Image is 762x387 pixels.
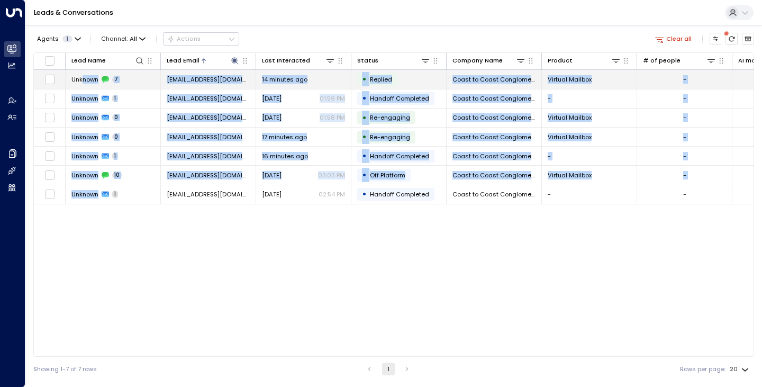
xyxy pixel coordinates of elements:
[44,93,55,104] span: Toggle select row
[130,35,137,42] span: All
[362,363,414,375] nav: pagination navigation
[167,94,250,103] span: info@hausofc2c.com
[548,171,592,179] span: Virtual Mailbox
[112,95,118,102] span: 1
[542,147,637,165] td: -
[167,35,201,42] div: Actions
[683,190,686,199] div: -
[651,33,695,44] button: Clear all
[112,191,118,198] span: 1
[548,56,573,66] div: Product
[370,133,410,141] span: Trigger
[33,33,84,44] button: Agents1
[362,149,367,163] div: •
[680,365,725,374] label: Rows per page:
[167,113,250,122] span: info@hausofc2c.com
[320,94,345,103] p: 01:59 PM
[262,171,282,179] span: Aug 22, 2025
[71,56,144,66] div: Lead Name
[167,56,199,66] div: Lead Email
[542,185,637,204] td: -
[71,56,106,66] div: Lead Name
[320,113,345,122] p: 01:58 PM
[98,33,149,44] button: Channel:All
[452,171,536,179] span: Coast to Coast Conglomerate
[357,56,430,66] div: Status
[319,190,345,199] p: 02:54 PM
[742,33,754,45] button: Archived Leads
[167,56,240,66] div: Lead Email
[452,152,536,160] span: Coast to Coast Conglomerate
[362,187,367,201] div: •
[452,56,503,66] div: Company Name
[548,113,592,122] span: Virtual Mailbox
[725,33,738,45] span: There are new threads available. Refresh the grid to view the latest updates.
[370,94,429,103] span: Handoff Completed
[112,152,118,160] span: 1
[262,190,282,199] span: Aug 22, 2025
[44,151,55,161] span: Toggle select row
[44,170,55,181] span: Toggle select row
[452,133,536,141] span: Coast to Coast Conglomerate
[452,56,525,66] div: Company Name
[362,130,367,144] div: •
[452,94,536,103] span: Coast to Coast Conglomerate
[44,56,55,66] span: Toggle select all
[370,152,429,160] span: Handoff Completed
[370,190,429,199] span: Handoff Completed
[730,363,751,376] div: 20
[710,33,722,45] button: Customize
[370,171,405,179] span: Off Platform
[44,74,55,85] span: Toggle select row
[643,56,716,66] div: # of people
[44,112,55,123] span: Toggle select row
[452,113,536,122] span: Coast to Coast Conglomerate
[683,94,686,103] div: -
[370,113,410,122] span: Trigger
[98,33,149,44] span: Channel:
[318,171,345,179] p: 03:03 PM
[382,363,395,375] button: page 1
[452,190,536,199] span: Coast to Coast Conglomerate
[643,56,681,66] div: # of people
[548,56,621,66] div: Product
[262,56,335,66] div: Last Interacted
[370,75,392,84] span: Replied
[71,113,98,122] span: Unknown
[71,133,98,141] span: Unknown
[683,171,686,179] div: -
[37,36,59,42] span: Agents
[163,32,239,45] div: Button group with a nested menu
[362,91,367,105] div: •
[262,152,308,160] span: 16 minutes ago
[262,75,307,84] span: 14 minutes ago
[112,76,120,83] span: 7
[362,168,367,182] div: •
[44,189,55,200] span: Toggle select row
[71,75,98,84] span: Unknown
[71,171,98,179] span: Unknown
[548,133,592,141] span: Virtual Mailbox
[167,190,250,199] span: info@hausofc2c.com
[548,75,592,84] span: Virtual Mailbox
[262,56,310,66] div: Last Interacted
[167,133,250,141] span: info@hausofc2c.com
[167,152,250,160] span: info@hausofc2c.com
[683,113,686,122] div: -
[362,72,367,86] div: •
[452,75,536,84] span: Coast to Coast Conglomerate
[262,113,282,122] span: Aug 22, 2025
[362,111,367,125] div: •
[357,56,378,66] div: Status
[542,89,637,108] td: -
[683,152,686,160] div: -
[71,190,98,199] span: Unknown
[112,172,122,179] span: 10
[33,365,97,374] div: Showing 1-7 of 7 rows
[683,75,686,84] div: -
[167,75,250,84] span: info@hausofc2c.com
[71,152,98,160] span: Unknown
[112,133,120,141] span: 0
[163,32,239,45] button: Actions
[34,8,113,17] a: Leads & Conversations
